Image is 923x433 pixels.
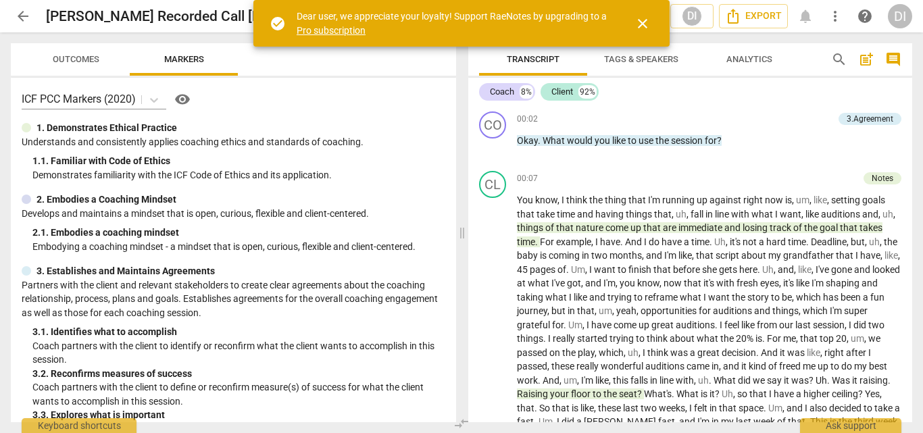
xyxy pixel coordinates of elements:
div: 1. 1. Familiar with Code of Ethics [32,154,445,168]
span: are [663,222,678,233]
span: want [708,292,732,303]
span: I [849,320,853,330]
span: comment [885,51,901,68]
span: , [612,305,616,316]
span: baby [517,250,540,261]
span: , [847,236,851,247]
span: I [855,250,860,261]
span: and [646,250,664,261]
span: that [577,305,595,316]
span: . [566,264,571,275]
span: come [605,222,630,233]
span: know [535,195,557,205]
span: finish [628,264,653,275]
span: the [589,195,605,205]
span: want [594,264,618,275]
span: a [684,236,691,247]
span: arrow_back [15,8,31,24]
span: what [680,292,703,303]
span: and [589,292,607,303]
span: Filler word [796,195,809,205]
span: Filler word [568,320,582,330]
span: and [577,209,595,220]
span: great [651,320,676,330]
div: 8% [520,85,533,99]
span: that [684,278,703,288]
span: yeah [616,305,637,316]
span: from [757,320,779,330]
span: is [785,195,792,205]
div: Keyboard shortcuts [22,418,136,433]
span: like [796,278,812,288]
span: , [726,236,730,247]
p: Demonstrates familiarity with the ICF Code of Ethics and its application. [32,168,445,182]
span: fall [691,209,705,220]
span: setting [831,195,862,205]
span: with [716,278,737,288]
span: do [649,236,662,247]
span: not [743,236,759,247]
span: , [582,320,587,330]
h2: [PERSON_NAME] Recorded Call [DATE] [46,8,291,25]
button: Close [626,7,659,40]
span: which [796,292,823,303]
span: like [805,209,821,220]
span: auditions [713,305,754,316]
span: visibility [174,91,191,107]
span: help [857,8,873,24]
span: . [543,333,548,344]
span: I [589,264,594,275]
span: Filler word [762,264,774,275]
span: time [557,209,577,220]
span: I [720,320,724,330]
div: Ask support [800,418,901,433]
span: Filler word [599,305,612,316]
span: , [637,305,641,316]
span: , [547,305,551,316]
span: trying [609,333,636,344]
span: up [639,320,651,330]
span: like [741,320,757,330]
span: of [793,222,804,233]
span: , [880,250,884,261]
span: did [853,320,868,330]
span: . [538,135,543,146]
span: session [671,135,705,146]
span: I'm [830,305,844,316]
span: , [557,195,562,205]
span: here [739,264,757,275]
span: has [823,292,841,303]
span: I [644,236,649,247]
span: that [654,209,672,220]
span: . [564,320,568,330]
span: I'm [603,278,616,288]
span: up [630,222,643,233]
span: line [715,209,731,220]
span: that [840,222,859,233]
div: 3.Agreement [847,113,893,125]
span: , [898,250,900,261]
span: You [517,195,535,205]
span: ? [717,135,722,146]
span: time [788,236,806,247]
span: Tags & Speakers [604,54,678,64]
div: Change speaker [479,111,506,138]
span: goal [820,222,840,233]
span: like [612,135,628,146]
span: the [655,135,671,146]
span: , [880,236,884,247]
div: Coach [490,85,514,99]
span: like [678,250,692,261]
span: grandfather [783,250,836,261]
button: DI [670,4,714,28]
div: 3. 1. Identifies what to accomplish [32,325,445,339]
span: Filler word [869,236,880,247]
span: , [801,209,805,220]
span: pages [530,264,557,275]
span: Deadline [811,236,847,247]
a: Pro subscription [297,25,366,36]
p: Embodying a coaching mindset - a mindset that is open, curious, flexible and client-centered. [32,240,445,254]
span: have [600,236,620,247]
span: . [709,236,714,247]
span: to [618,264,628,275]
